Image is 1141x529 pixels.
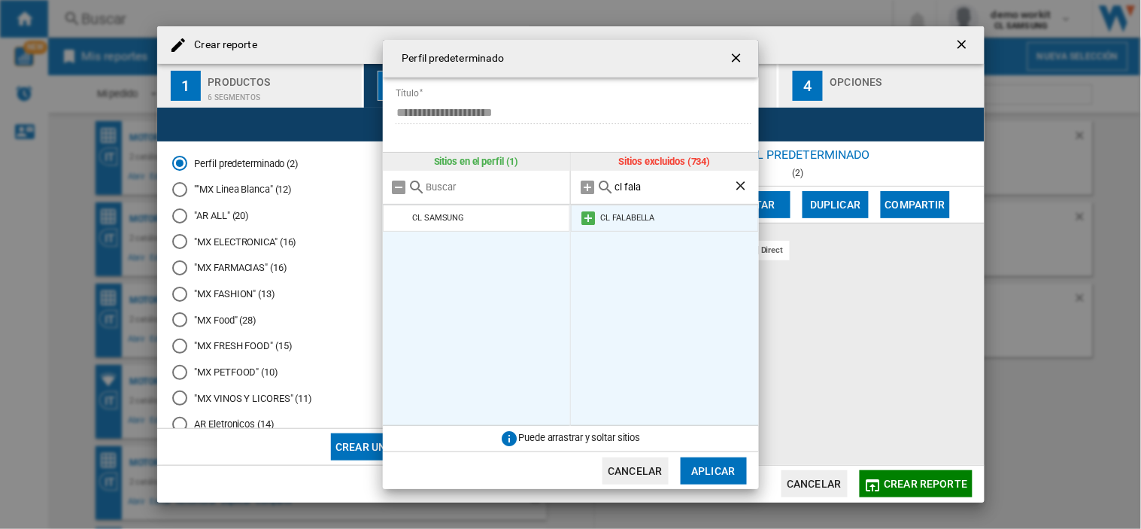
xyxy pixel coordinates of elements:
[383,153,571,171] div: Sitios en el perfil (1)
[519,433,641,444] span: Puede arrastrar y soltar sitios
[723,44,753,74] button: getI18NText('BUTTONS.CLOSE_DIALOG')
[412,213,464,223] div: CL SAMSUNG
[426,181,563,193] input: Buscar
[681,458,747,485] button: Aplicar
[733,178,751,196] ng-md-icon: Borrar búsqueda
[615,181,733,193] input: Buscar
[601,213,655,223] div: CL FALABELLA
[390,178,408,196] md-icon: Quitar todo
[395,51,505,66] h4: Perfil predeterminado
[383,40,759,490] md-dialog: {{::title}} {{::getI18NText('BUTTONS.CANCEL')}} ...
[729,50,747,68] ng-md-icon: getI18NText('BUTTONS.CLOSE_DIALOG')
[571,153,759,171] div: Sitios excluidos (734)
[578,178,596,196] md-icon: Añadir todos
[602,458,669,485] button: Cancelar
